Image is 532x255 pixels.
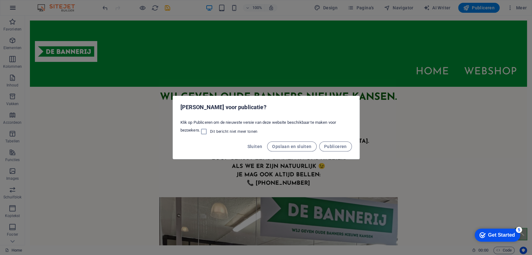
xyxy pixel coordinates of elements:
[324,144,347,149] span: Publiceren
[245,141,265,151] button: Sluiten
[180,104,352,111] h2: [PERSON_NAME] voor publicatie?
[267,141,316,151] button: Opslaan en sluiten
[45,1,51,7] div: 5
[210,129,258,134] span: Dit bericht niet meer tonen
[5,89,502,172] div: ​​​​​
[319,141,352,151] button: Publiceren
[3,3,49,16] div: Get Started 5 items remaining, 0% complete
[173,117,359,138] div: Klik op Publiceren om de nieuwste versie van deze website beschikbaar te maken voor bezoekers.
[272,144,311,149] span: Opslaan en sluiten
[17,7,44,12] div: Get Started
[247,144,262,149] span: Sluiten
